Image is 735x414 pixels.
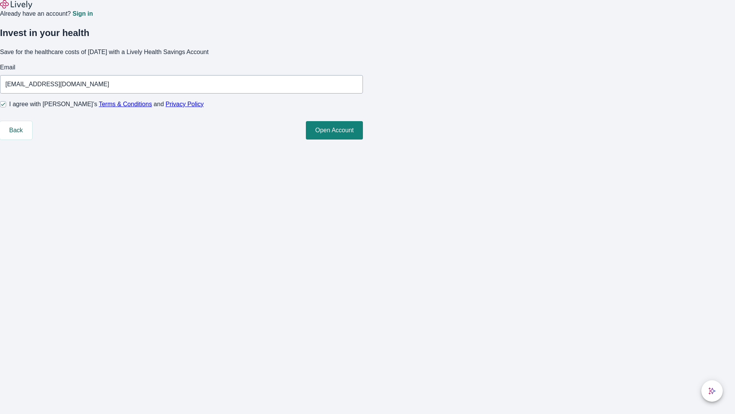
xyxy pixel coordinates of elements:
svg: Lively AI Assistant [708,387,716,395]
a: Terms & Conditions [99,101,152,107]
button: chat [701,380,723,402]
a: Sign in [72,11,93,17]
a: Privacy Policy [166,101,204,107]
span: I agree with [PERSON_NAME]’s and [9,100,204,109]
button: Open Account [306,121,363,140]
